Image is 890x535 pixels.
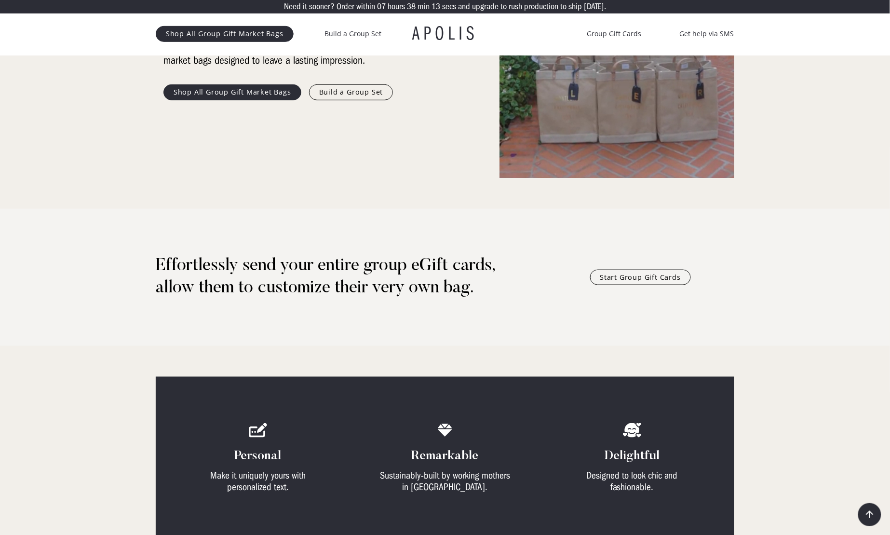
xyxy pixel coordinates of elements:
[564,470,700,494] div: Designed to look chic and fashionable.
[418,2,430,11] p: min
[590,270,691,285] a: Start Group Gift Cards
[432,2,440,11] p: 13
[309,84,393,100] a: Build a Group Set
[680,28,734,40] a: Get help via SMS
[156,255,531,300] h1: Effortlessly send your entire group eGift cards, allow them to customize their very own bag.
[190,470,326,494] div: Make it uniquely yours with personalized text.
[605,449,660,465] h4: Delightful
[156,26,294,41] a: Shop All Group Gift Market Bags
[388,2,405,11] p: hours
[458,2,606,11] p: and upgrade to rush production to ship [DATE].
[442,2,456,11] p: secs
[587,28,641,40] a: Group Gift Cards
[284,2,375,11] p: Need it sooner? Order within
[377,470,513,494] div: Sustainably-built by working mothers in [GEOGRAPHIC_DATA].
[407,2,416,11] p: 38
[412,24,478,43] a: APOLIS
[235,449,282,465] h4: Personal
[412,449,479,465] h4: Remarkable
[377,2,386,11] p: 07
[163,84,301,100] a: Shop All Group Gift Market Bags
[324,28,381,40] a: Build a Group Set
